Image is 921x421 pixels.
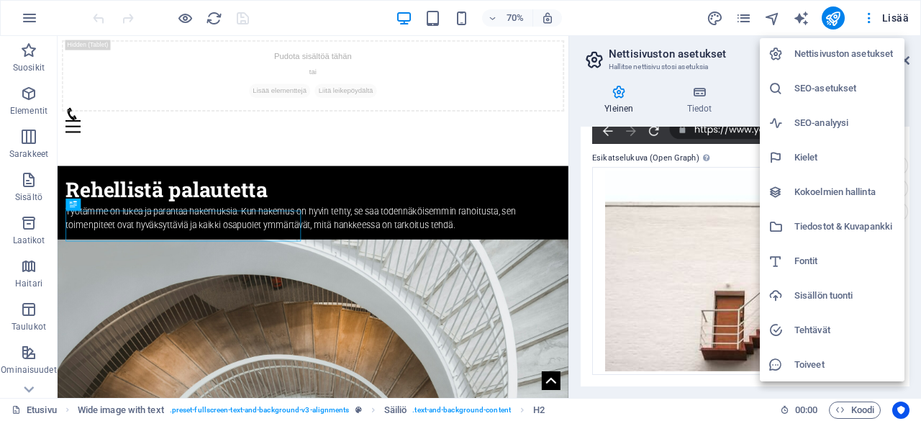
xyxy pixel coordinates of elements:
h6: Toiveet [794,356,896,374]
h6: SEO-asetukset [794,80,896,97]
h6: Nettisivuston asetukset [794,45,896,63]
div: Pudota sisältöä tähän [6,6,724,108]
h6: Kielet [794,149,896,166]
h6: Sisällön tuonti [794,287,896,304]
h6: Tiedostot & Kuvapankki [794,218,896,235]
h6: SEO-analyysi [794,114,896,132]
span: Lisää elementtejä [273,68,362,89]
span: Liitä leikepöydältä [367,68,456,89]
h6: Tehtävät [794,322,896,339]
h6: Kokoelmien hallinta [794,184,896,201]
h6: Fontit [794,253,896,270]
